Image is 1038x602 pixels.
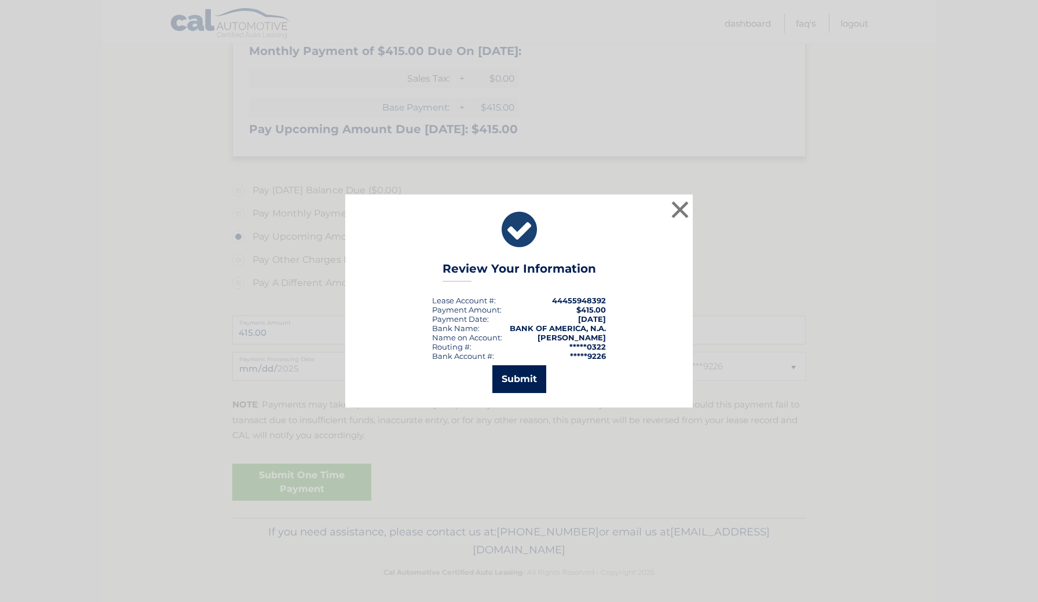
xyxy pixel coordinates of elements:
[432,351,494,361] div: Bank Account #:
[443,262,596,282] h3: Review Your Information
[432,324,480,333] div: Bank Name:
[432,314,489,324] div: :
[432,342,472,351] div: Routing #:
[552,296,606,305] strong: 44455948392
[538,333,606,342] strong: [PERSON_NAME]
[432,314,487,324] span: Payment Date
[432,296,496,305] div: Lease Account #:
[432,333,502,342] div: Name on Account:
[668,198,692,221] button: ×
[578,314,606,324] span: [DATE]
[432,305,502,314] div: Payment Amount:
[492,365,546,393] button: Submit
[510,324,606,333] strong: BANK OF AMERICA, N.A.
[576,305,606,314] span: $415.00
